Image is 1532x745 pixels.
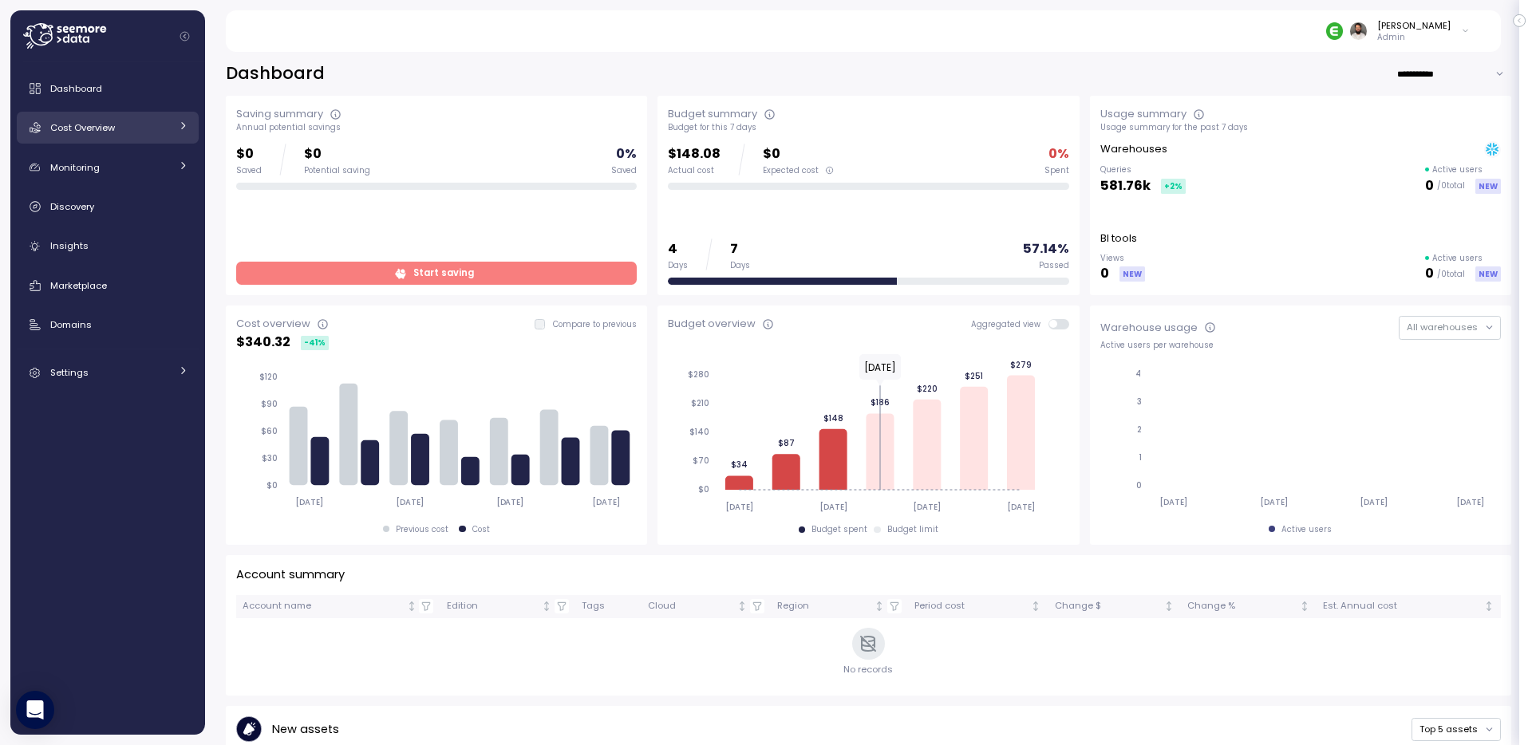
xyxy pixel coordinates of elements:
a: Insights [17,231,199,262]
tspan: 2 [1137,424,1142,435]
p: Warehouses [1100,141,1167,157]
div: Not sorted [1299,601,1310,612]
div: Not sorted [406,601,417,612]
p: Views [1100,253,1145,264]
div: Budget for this 7 days [668,122,1068,133]
div: Change $ [1055,599,1161,613]
div: Not sorted [541,601,552,612]
p: Active users [1432,253,1483,264]
p: Active users [1432,164,1483,175]
a: Settings [17,357,199,388]
th: RegionNot sorted [771,595,908,618]
p: Queries [1100,164,1186,175]
div: Saved [236,165,262,176]
tspan: 0 [1136,480,1142,491]
div: NEW [1475,266,1501,282]
button: Collapse navigation [175,30,195,42]
p: $0 [304,144,370,165]
tspan: $251 [965,371,983,381]
div: +2 % [1161,179,1186,194]
tspan: $279 [1010,359,1032,369]
div: Not sorted [1483,601,1494,612]
p: $ 340.32 [236,332,290,353]
div: Account name [243,599,404,613]
tspan: [DATE] [396,497,424,507]
p: 0 [1425,263,1434,285]
div: Not sorted [736,601,748,612]
p: BI tools [1100,231,1137,246]
tspan: $280 [688,369,709,380]
p: 0 % [616,144,637,165]
span: Insights [50,239,89,252]
div: Saving summary [236,106,323,122]
a: Dashboard [17,73,199,104]
p: 7 [730,238,750,260]
a: Start saving [236,262,637,285]
button: Top 5 assets [1412,718,1501,741]
span: Cost Overview [50,121,115,134]
div: Period cost [914,599,1029,613]
tspan: $34 [731,459,748,470]
tspan: [DATE] [1360,497,1388,507]
div: Budget overview [668,316,756,332]
div: Budget spent [811,524,867,535]
span: Discovery [50,200,94,213]
span: Aggregated view [971,319,1048,329]
span: All warehouses [1407,321,1478,333]
tspan: [DATE] [725,502,753,512]
div: Cost [472,524,490,535]
p: / 0 total [1437,269,1465,280]
div: Not sorted [1163,601,1175,612]
p: 0 % [1048,144,1069,165]
div: Not sorted [1030,601,1041,612]
div: Edition [447,599,539,613]
tspan: [DATE] [295,497,323,507]
p: Admin [1377,32,1451,43]
tspan: $30 [262,453,278,463]
th: EditionNot sorted [440,595,575,618]
span: Domains [50,318,92,331]
div: Previous cost [396,524,448,535]
tspan: [DATE] [1260,497,1288,507]
a: Monitoring [17,152,199,183]
div: Active users per warehouse [1100,340,1501,351]
tspan: $90 [261,399,278,409]
div: Annual potential savings [236,122,637,133]
a: Domains [17,309,199,341]
div: Not sorted [874,601,885,612]
div: Cloud [648,599,735,613]
button: All warehouses [1399,316,1501,339]
th: Period costNot sorted [908,595,1048,618]
div: Change % [1187,599,1297,613]
th: Change %Not sorted [1181,595,1317,618]
p: $0 [236,144,262,165]
div: NEW [1119,266,1145,282]
div: Est. Annual cost [1323,599,1481,613]
tspan: [DATE] [1457,497,1485,507]
tspan: $0 [267,480,278,491]
div: Saved [611,165,637,176]
img: 689adfd76a9d17b9213495f1.PNG [1326,22,1343,39]
p: $148.08 [668,144,721,165]
span: Marketplace [50,279,107,292]
th: Change $Not sorted [1048,595,1182,618]
p: 57.14 % [1023,238,1069,260]
p: Compare to previous [553,319,637,330]
tspan: 4 [1135,369,1142,379]
div: Warehouse usage [1100,320,1198,336]
th: Est. Annual costNot sorted [1317,595,1501,618]
tspan: $87 [778,438,795,448]
tspan: $186 [871,397,890,408]
tspan: [DATE] [1007,502,1035,512]
div: Budget limit [887,524,938,535]
div: Active users [1281,524,1332,535]
p: 0 [1100,263,1109,285]
th: CloudNot sorted [642,595,771,618]
tspan: [DATE] [1159,497,1187,507]
h2: Dashboard [226,62,325,85]
tspan: $210 [691,398,709,408]
div: Days [668,260,688,271]
div: Cost overview [236,316,310,332]
div: Tags [582,599,634,613]
tspan: [DATE] [819,502,847,512]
